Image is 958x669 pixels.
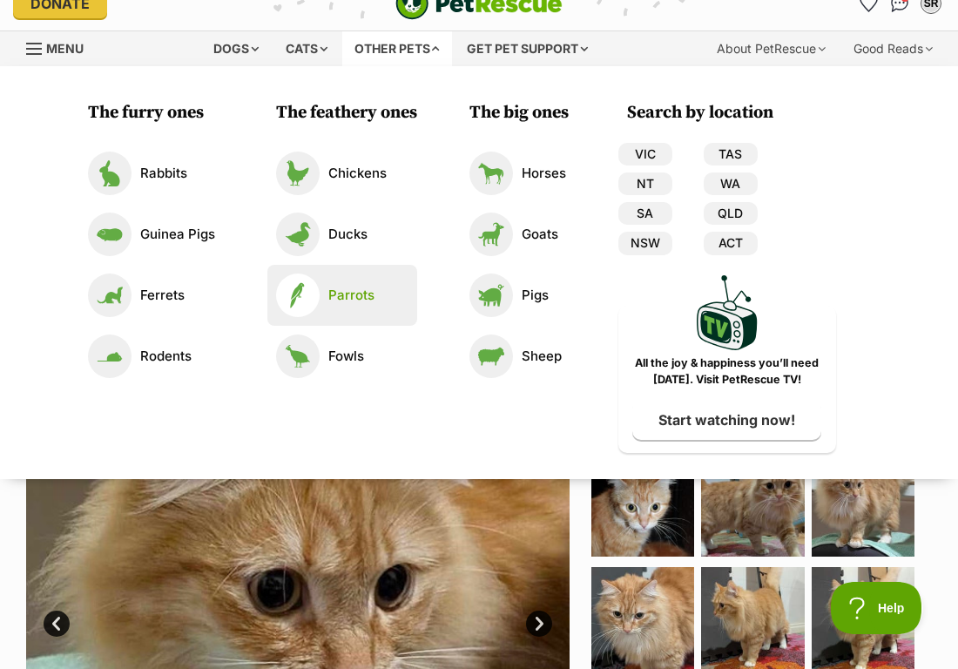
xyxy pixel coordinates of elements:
[704,143,758,166] a: TAS
[88,213,132,256] img: Guinea Pigs
[88,274,215,317] a: Ferrets Ferrets
[44,611,70,637] a: Prev
[591,453,695,557] img: Photo of Cheeto
[469,101,575,125] h3: The big ones
[88,274,132,317] img: Ferrets
[522,164,566,184] p: Horses
[273,31,340,66] div: Cats
[276,152,408,195] a: Chickens Chickens
[328,347,364,367] p: Fowls
[469,274,566,317] a: Pigs Pigs
[328,286,374,306] p: Parrots
[618,202,672,225] a: SA
[140,347,192,367] p: Rodents
[140,286,185,306] p: Ferrets
[522,347,562,367] p: Sheep
[469,152,566,195] a: Horses Horses
[88,334,215,378] a: Rodents Rodents
[328,164,387,184] p: Chickens
[469,213,566,256] a: Goats Goats
[618,172,672,195] a: NT
[88,213,215,256] a: Guinea Pigs Guinea Pigs
[26,31,96,63] a: Menu
[526,611,552,637] a: Next
[704,232,758,254] a: ACT
[469,152,513,195] img: Horses
[522,225,558,245] p: Goats
[46,41,84,56] span: Menu
[88,334,132,378] img: Rodents
[88,152,215,195] a: Rabbits Rabbits
[276,213,320,256] img: Ducks
[697,275,758,351] img: PetRescue TV logo
[618,232,672,254] a: NSW
[88,101,224,125] h3: The furry ones
[88,152,132,195] img: Rabbits
[276,213,408,256] a: Ducks Ducks
[276,101,417,125] h3: The feathery ones
[522,286,549,306] p: Pigs
[705,31,838,66] div: About PetRescue
[140,225,215,245] p: Guinea Pigs
[704,202,758,225] a: QLD
[276,274,408,317] a: Parrots Parrots
[455,31,600,66] div: Get pet support
[701,453,805,557] img: Photo of Cheeto
[841,31,945,66] div: Good Reads
[631,355,823,389] p: All the joy & happiness you’ll need [DATE]. Visit PetRescue TV!
[342,31,452,66] div: Other pets
[618,143,672,166] a: VIC
[276,152,320,195] img: Chickens
[276,274,320,317] img: Parrots
[276,334,320,378] img: Fowls
[812,453,915,557] img: Photo of Cheeto
[469,274,513,317] img: Pigs
[469,334,513,378] img: Sheep
[627,101,836,125] h3: Search by location
[328,225,368,245] p: Ducks
[469,334,566,378] a: Sheep Sheep
[632,400,821,440] a: Start watching now!
[704,172,758,195] a: WA
[140,164,187,184] p: Rabbits
[276,334,408,378] a: Fowls Fowls
[201,31,271,66] div: Dogs
[469,213,513,256] img: Goats
[831,582,923,634] iframe: Help Scout Beacon - Open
